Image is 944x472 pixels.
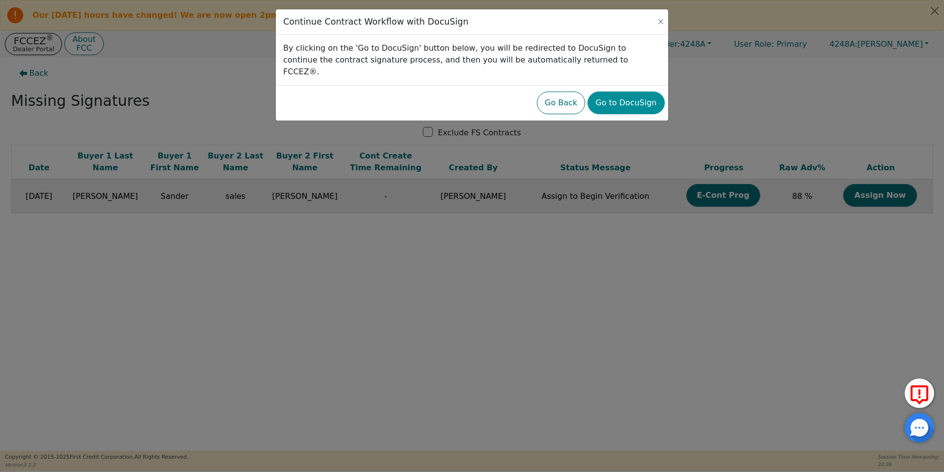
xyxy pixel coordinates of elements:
[588,92,664,114] button: Go to DocuSign
[283,17,469,27] h3: Continue Contract Workflow with DocuSign
[283,42,661,78] p: By clicking on the 'Go to DocuSign' button below, you will be redirected to DocuSign to continue ...
[537,92,585,114] button: Go Back
[656,17,666,27] button: Close
[905,378,934,408] button: Report Error to FCC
